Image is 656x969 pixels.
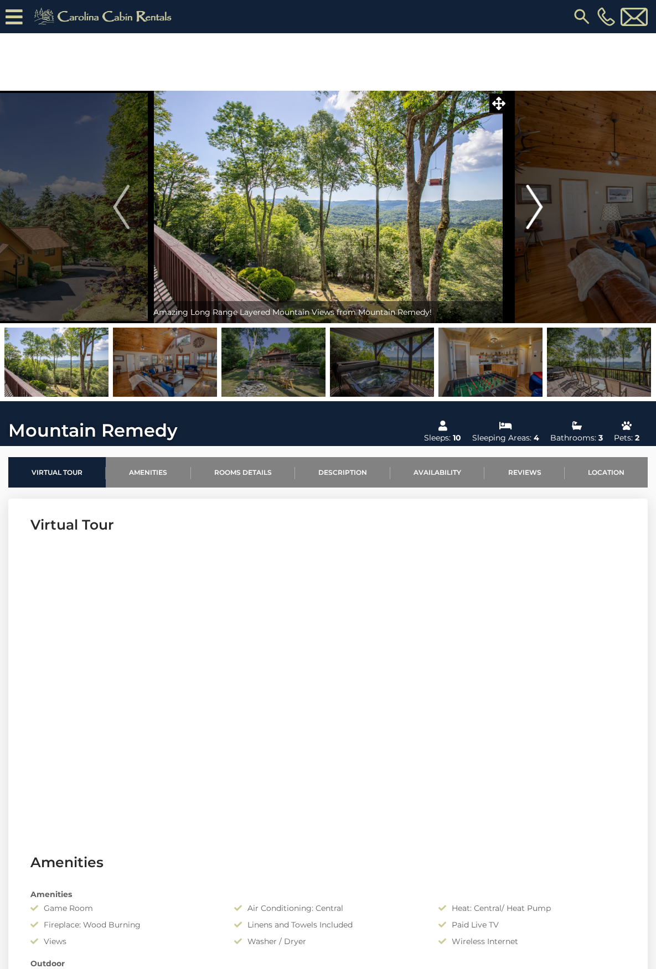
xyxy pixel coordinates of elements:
a: Rooms Details [191,457,295,488]
a: Reviews [484,457,564,488]
div: Wireless Internet [430,936,634,947]
img: 163266957 [4,328,109,397]
img: 163266960 [330,328,434,397]
a: Location [565,457,648,488]
div: Amazing Long Range Layered Mountain Views from Mountain Remedy! [148,301,509,323]
div: Fireplace: Wood Burning [22,919,226,930]
img: 163266961 [438,328,543,397]
div: Washer / Dryer [226,936,430,947]
a: [PHONE_NUMBER] [595,7,618,26]
h3: Virtual Tour [30,515,626,535]
div: Linens and Towels Included [226,919,430,930]
button: Next [508,91,561,323]
h3: Amenities [30,853,626,872]
a: Availability [390,457,484,488]
div: Amenities [22,889,634,900]
a: Description [295,457,390,488]
div: Game Room [22,903,226,914]
div: Air Conditioning: Central [226,903,430,914]
img: 163266995 [113,328,217,397]
img: arrow [113,185,130,229]
img: 163266962 [547,328,651,397]
a: Amenities [106,457,190,488]
img: 163266958 [221,328,326,397]
div: Paid Live TV [430,919,634,930]
a: Virtual Tour [8,457,106,488]
div: Heat: Central/ Heat Pump [430,903,634,914]
img: Khaki-logo.png [28,6,181,28]
img: arrow [526,185,543,229]
div: Views [22,936,226,947]
button: Previous [95,91,148,323]
img: search-regular.svg [572,7,592,27]
div: Outdoor [22,958,634,969]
